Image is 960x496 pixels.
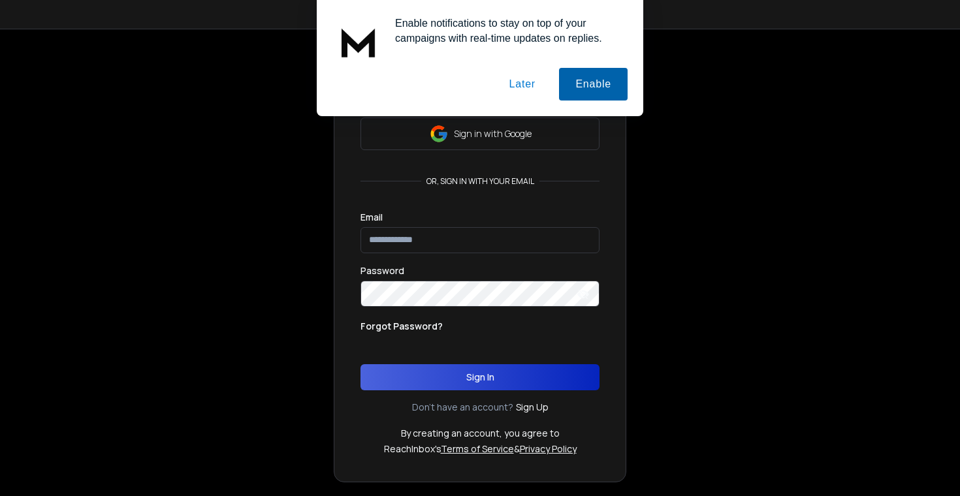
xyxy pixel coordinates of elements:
[421,176,539,187] p: or, sign in with your email
[360,364,600,390] button: Sign In
[401,427,560,440] p: By creating an account, you agree to
[559,68,628,101] button: Enable
[384,442,577,456] p: ReachInbox's &
[360,266,404,275] label: Password
[492,68,551,101] button: Later
[412,401,513,414] p: Don't have an account?
[454,127,532,140] p: Sign in with Google
[332,16,385,68] img: notification icon
[441,442,514,455] a: Terms of Service
[360,213,383,222] label: Email
[520,442,577,455] a: Privacy Policy
[360,320,443,333] p: Forgot Password?
[385,16,628,46] div: Enable notifications to stay on top of your campaigns with real-time updates on replies.
[360,117,600,150] button: Sign in with Google
[516,401,549,414] a: Sign Up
